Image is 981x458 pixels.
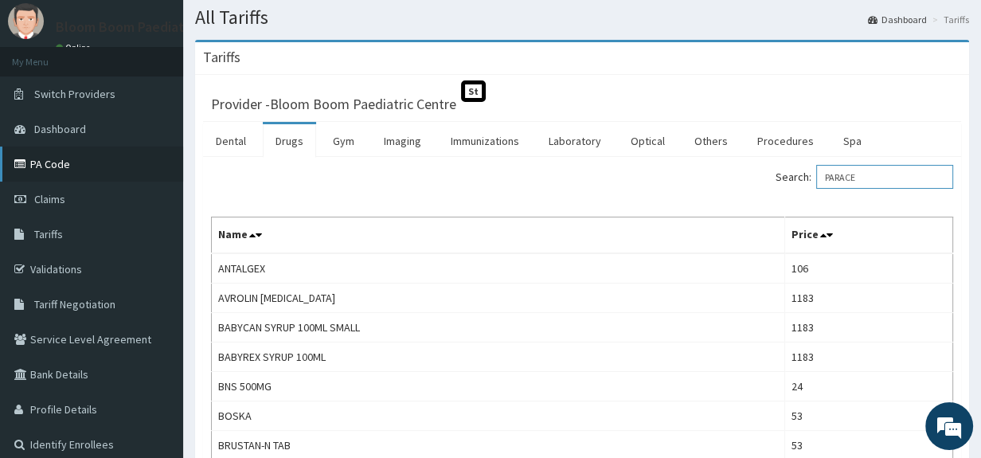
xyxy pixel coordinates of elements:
a: Gym [320,124,367,158]
td: BABYREX SYRUP 100ML [212,343,785,372]
img: User Image [8,3,44,39]
th: Name [212,217,785,254]
div: Minimize live chat window [261,8,299,46]
span: Tariff Negotiation [34,297,115,311]
span: Switch Providers [34,87,115,101]
img: d_794563401_company_1708531726252_794563401 [29,80,64,119]
a: Spa [831,124,874,158]
a: Optical [618,124,678,158]
a: Laboratory [536,124,614,158]
span: St [461,80,486,102]
td: ANTALGEX [212,253,785,284]
input: Search: [816,165,953,189]
a: Procedures [745,124,827,158]
a: Dental [203,124,259,158]
a: Drugs [263,124,316,158]
a: Immunizations [438,124,532,158]
a: Online [56,42,94,53]
span: We're online! [92,131,220,292]
span: Tariffs [34,227,63,241]
p: Bloom Boom Paediatric Centre [56,20,246,34]
a: Imaging [371,124,434,158]
a: Dashboard [868,13,927,26]
h3: Provider - Bloom Boom Paediatric Centre [211,97,456,112]
td: 1183 [784,313,952,343]
a: Others [682,124,741,158]
td: 53 [784,401,952,431]
div: Chat with us now [83,89,268,110]
th: Price [784,217,952,254]
label: Search: [776,165,953,189]
td: 1183 [784,284,952,313]
td: 24 [784,372,952,401]
span: Dashboard [34,122,86,136]
td: 106 [784,253,952,284]
td: BABYCAN SYRUP 100ML SMALL [212,313,785,343]
td: AVROLIN [MEDICAL_DATA] [212,284,785,313]
li: Tariffs [928,13,969,26]
h3: Tariffs [203,50,240,65]
textarea: Type your message and hit 'Enter' [8,296,303,352]
td: BOSKA [212,401,785,431]
h1: All Tariffs [195,7,969,28]
td: BNS 500MG [212,372,785,401]
td: 1183 [784,343,952,372]
span: Claims [34,192,65,206]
